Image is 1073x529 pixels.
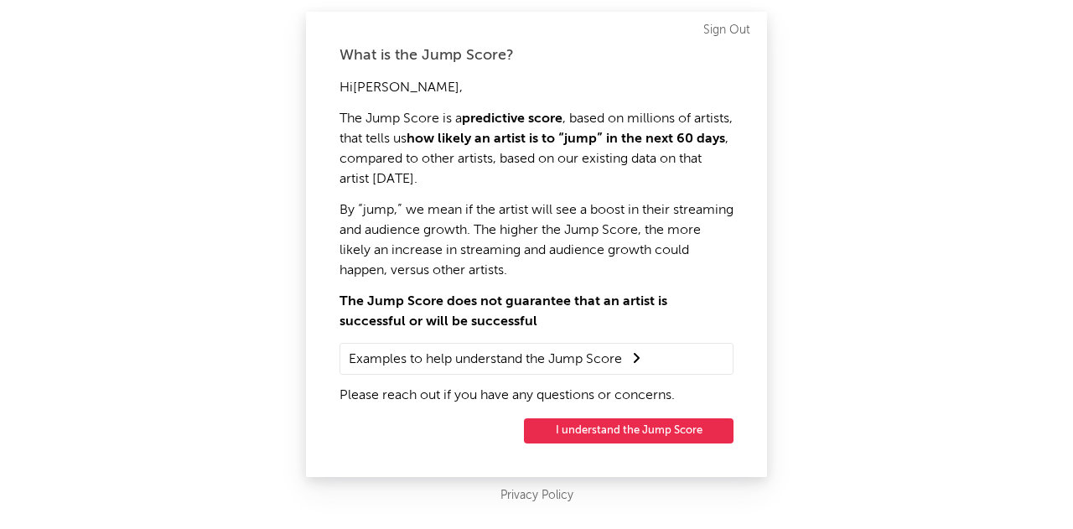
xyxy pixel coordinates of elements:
[340,78,733,98] p: Hi [PERSON_NAME] ,
[703,20,750,40] a: Sign Out
[340,109,733,189] p: The Jump Score is a , based on millions of artists, that tells us , compared to other artists, ba...
[349,348,724,370] summary: Examples to help understand the Jump Score
[340,45,733,65] div: What is the Jump Score?
[524,418,733,443] button: I understand the Jump Score
[462,112,562,126] strong: predictive score
[340,200,733,281] p: By “jump,” we mean if the artist will see a boost in their streaming and audience growth. The hig...
[340,295,667,329] strong: The Jump Score does not guarantee that an artist is successful or will be successful
[500,485,573,506] a: Privacy Policy
[407,132,725,146] strong: how likely an artist is to “jump” in the next 60 days
[340,386,733,406] p: Please reach out if you have any questions or concerns.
